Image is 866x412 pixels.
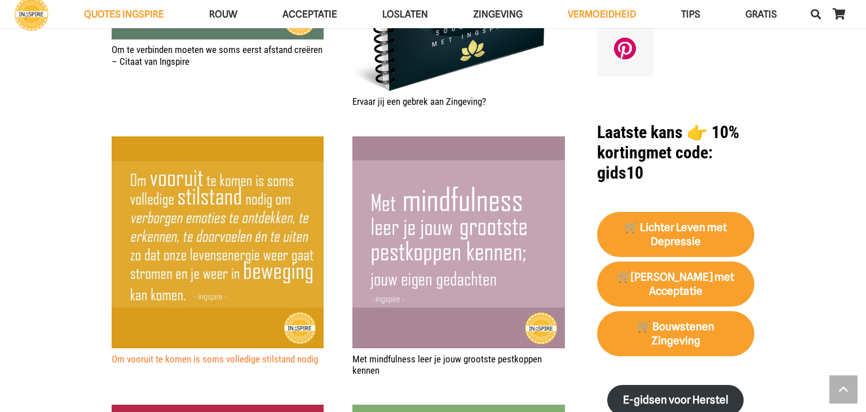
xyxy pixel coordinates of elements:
[352,353,542,376] a: Met mindfulness leer je jouw grootste pestkoppen kennen
[597,212,754,257] a: 🛒 Lichter Leven met Depressie
[352,136,564,348] img: Met mindfulness leer je jouw grootste pestkoppen kennen, namelijk jouw eigen gedachten - ingspire
[112,44,322,67] a: Om te verbinden moeten we soms eerst afstand creëren – Citaat van Ingspire
[597,311,754,356] a: 🛒 Bouwstenen Zingeving
[681,8,700,20] span: TIPS
[84,8,164,20] span: QUOTES INGSPIRE
[282,8,337,20] span: Acceptatie
[597,122,754,183] h1: met code: gids10
[352,96,486,107] a: Ervaar jij een gebrek aan Zingeving?
[745,8,777,20] span: GRATIS
[597,262,754,307] a: 🛒[PERSON_NAME] met Acceptatie
[829,375,858,404] a: Terug naar top
[625,221,727,248] strong: 🛒 Lichter Leven met Depressie
[473,8,523,20] span: Zingeving
[209,8,237,20] span: ROUW
[597,20,653,77] a: Pinterest
[597,122,739,162] strong: Laatste kans 👉 10% korting
[623,393,728,406] strong: E-gidsen voor Herstel
[637,320,714,347] strong: 🛒 Bouwstenen Zingeving
[568,8,636,20] span: VERMOEIDHEID
[382,8,428,20] span: Loslaten
[112,136,324,348] img: Citaat groei - Om vooruit te komen is soms volledige stilstand nodig.. - quote van ingspire
[617,271,734,298] strong: 🛒[PERSON_NAME] met Acceptatie
[112,353,318,365] a: Om vooruit te komen is soms volledige stilstand nodig
[112,136,324,348] a: Om vooruit te komen is soms volledige stilstand nodig
[352,136,564,348] a: Met mindfulness leer je jouw grootste pestkoppen kennen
